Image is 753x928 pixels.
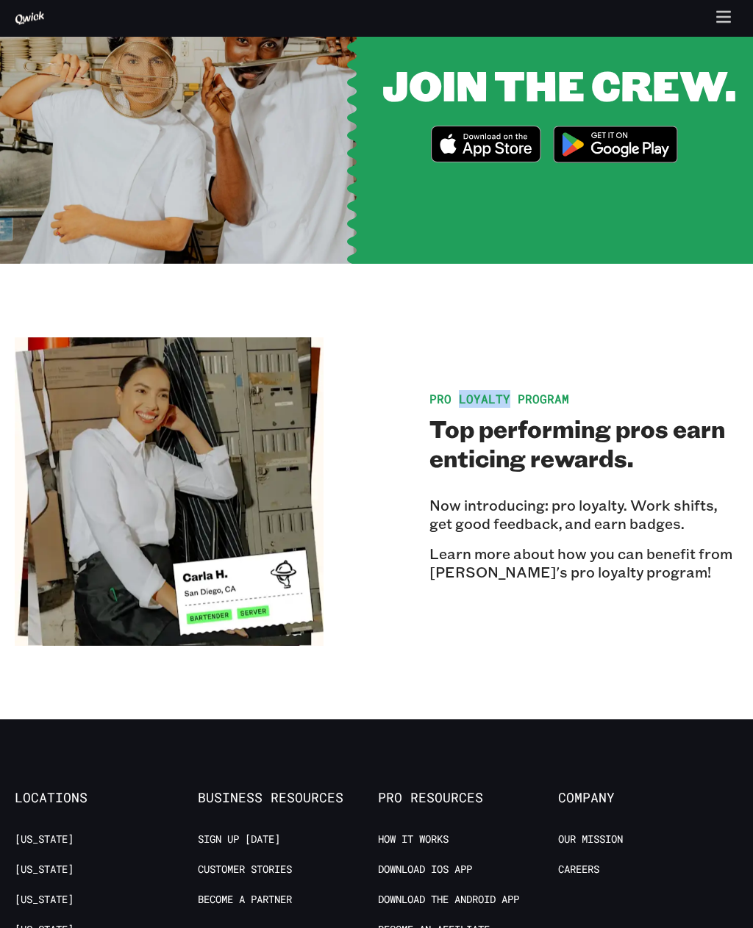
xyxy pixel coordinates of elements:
span: JOIN THE CREW. [382,58,736,113]
h2: Top performing pros earn enticing rewards. [429,414,738,473]
a: Become a Partner [198,893,292,907]
a: [US_STATE] [15,863,74,877]
a: [US_STATE] [15,893,74,907]
a: Customer stories [198,863,292,877]
span: Pro Resources [378,791,558,807]
a: Careers [558,863,599,877]
span: Company [558,791,738,807]
p: Now introducing: pro loyalty. Work shifts, get good feedback, and earn badges. [429,497,738,533]
img: pro loyalty benefits [15,338,324,647]
a: Download the Android App [378,893,519,907]
a: Sign up [DATE] [198,833,280,847]
a: Download IOS App [378,863,472,877]
p: Learn more about how you can benefit from [PERSON_NAME]'s pro loyalty program! [429,545,738,582]
img: Get it on Google Play [544,118,687,173]
span: Locations [15,791,195,807]
a: Download on the App Store [431,126,541,168]
a: Our Mission [558,833,623,847]
a: How it Works [378,833,449,847]
span: Business Resources [198,791,378,807]
a: [US_STATE] [15,833,74,847]
span: Pro Loyalty Program [429,392,569,407]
